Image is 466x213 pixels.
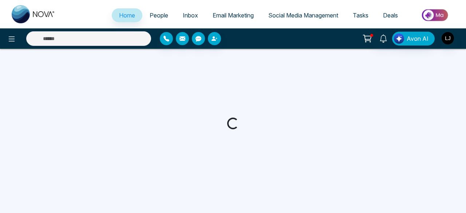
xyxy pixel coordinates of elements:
a: Email Marketing [205,8,261,22]
img: Lead Flow [394,33,404,44]
span: Home [119,12,135,19]
span: Tasks [353,12,368,19]
span: Social Media Management [268,12,338,19]
a: Deals [376,8,405,22]
span: Email Marketing [213,12,254,19]
a: People [142,8,175,22]
span: Deals [383,12,398,19]
span: People [150,12,168,19]
a: Tasks [345,8,376,22]
a: Social Media Management [261,8,345,22]
img: User Avatar [442,32,454,44]
img: Market-place.gif [409,7,462,23]
span: Avon AI [407,34,429,43]
img: Nova CRM Logo [12,5,55,23]
button: Avon AI [392,32,435,46]
span: Inbox [183,12,198,19]
a: Home [112,8,142,22]
a: Inbox [175,8,205,22]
